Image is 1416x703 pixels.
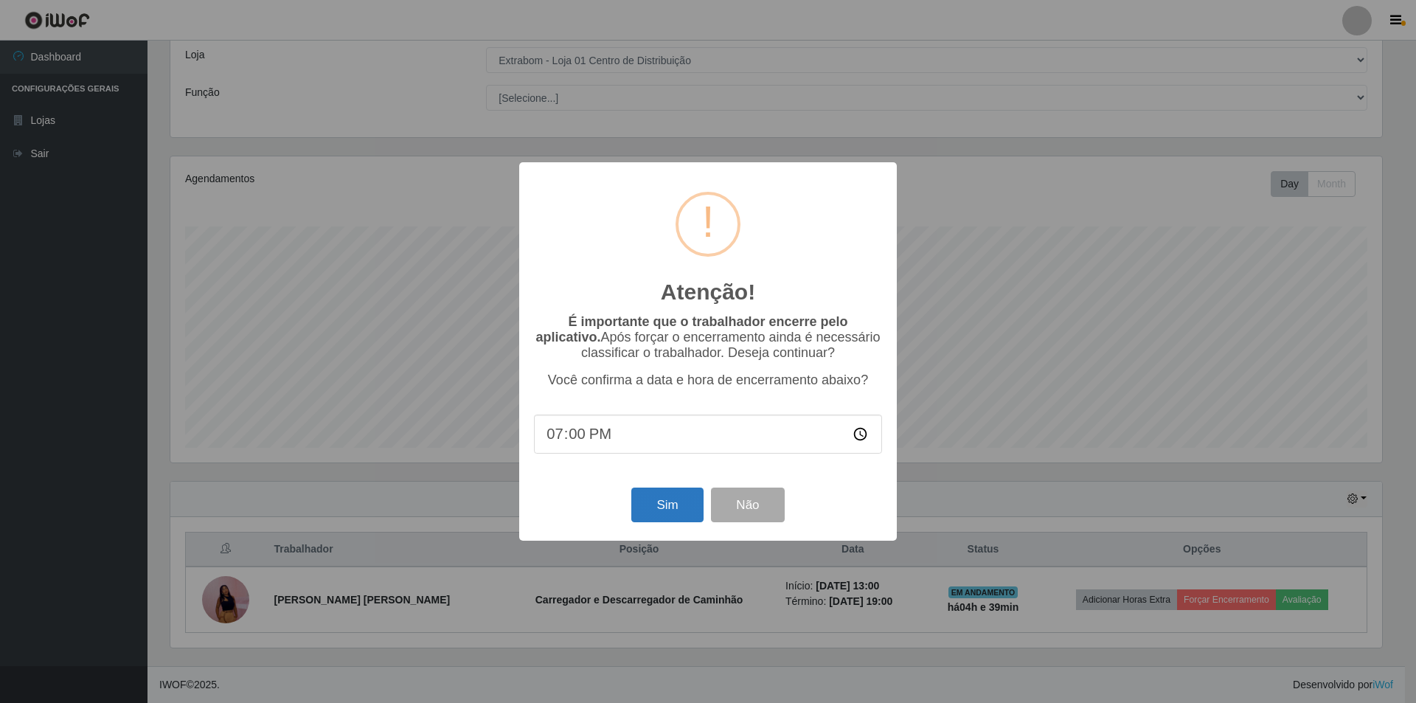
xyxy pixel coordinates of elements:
p: Você confirma a data e hora de encerramento abaixo? [534,373,882,388]
b: É importante que o trabalhador encerre pelo aplicativo. [535,314,847,344]
button: Não [711,488,784,522]
h2: Atenção! [661,279,755,305]
p: Após forçar o encerramento ainda é necessário classificar o trabalhador. Deseja continuar? [534,314,882,361]
button: Sim [631,488,703,522]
